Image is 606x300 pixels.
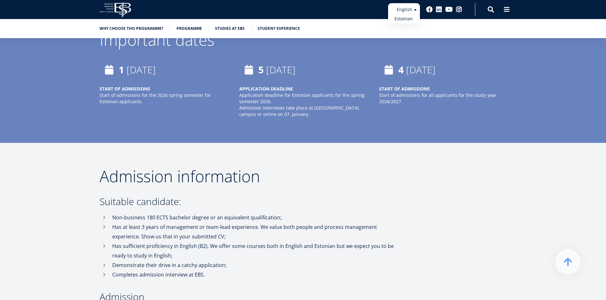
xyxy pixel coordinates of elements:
[379,92,497,104] i: Start of admissions for all applicants for the study year 2026/2027.
[2,105,6,109] input: Technology Innovation MBA
[7,88,59,94] span: One-year MBA (in Estonian)
[239,86,366,105] p: Application deadline for Estonian applicants for the spring semester 2026.
[266,63,296,76] time: [DATE]
[100,270,402,279] li: Completes admission interview at EBS.
[177,25,202,32] a: Programme
[258,25,300,32] a: Student experience
[7,97,35,102] span: Two-year MBA
[239,86,293,92] strong: APPLICATION DEADLINE
[388,14,420,23] a: Estonian
[151,0,171,6] span: Last Name
[100,32,507,48] div: Important dates
[379,86,430,92] strong: START OF ADMISSIONS
[100,86,150,92] strong: START OF ADMISSIONS
[100,241,402,260] li: Has sufficient proficiency in English (B2). We offer some courses both in English and Estonian bu...
[258,63,264,76] strong: 5
[215,25,245,32] a: Studies at EBS
[436,6,442,13] a: Linkedin
[100,222,402,241] li: Has at least 3 years of management or team-lead experience. We value both people and process mana...
[406,63,435,76] time: [DATE]
[445,6,453,13] a: Youtube
[2,97,6,101] input: Two-year MBA
[100,197,402,206] h3: Suitable candidate:
[7,105,61,110] span: Technology Innovation MBA
[127,63,156,76] time: [DATE]
[426,6,433,13] a: Facebook
[100,25,164,32] a: Why choose this programme?
[112,213,402,222] p: Non-business 180 ECTS bachelor degree or an equivalent qualification;
[239,105,366,117] p: Admission interviews take place at [GEOGRAPHIC_DATA] campus or online on 07. January.
[119,63,124,76] strong: 1
[100,92,227,111] p: Start of admissions for the 2026 spring semester for Estonian applicants.
[100,260,402,270] li: Demonstrate their drive in a catchy application;
[456,6,462,13] a: Instagram
[100,168,402,184] h2: Admission information
[398,63,404,76] strong: 4
[2,89,6,93] input: One-year MBA (in Estonian)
